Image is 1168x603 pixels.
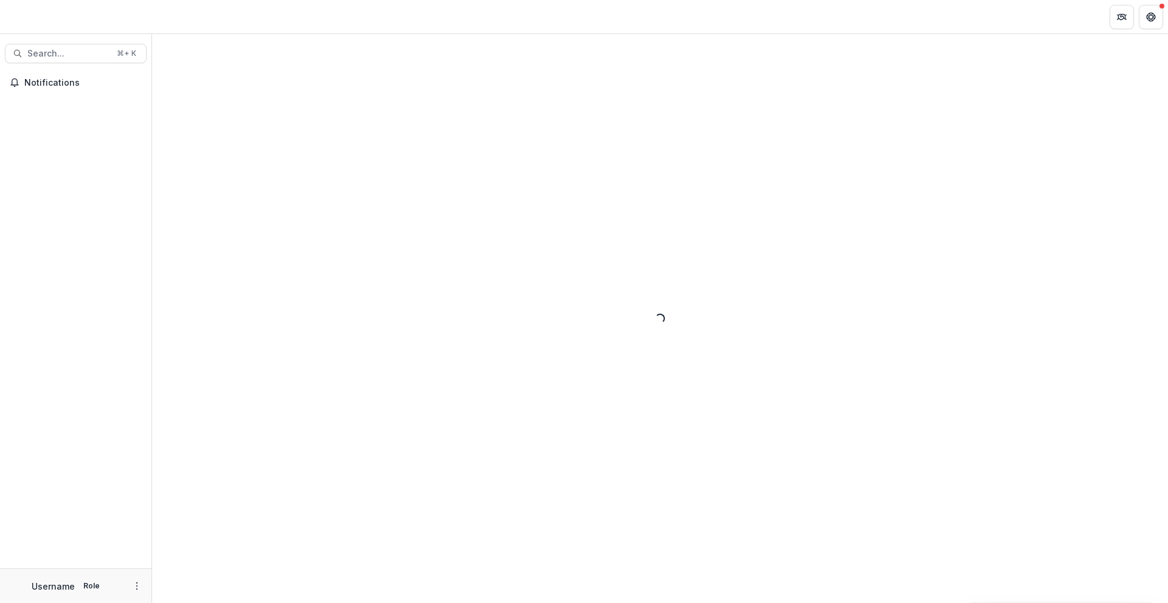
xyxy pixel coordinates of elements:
span: Search... [27,49,109,59]
button: Partners [1110,5,1134,29]
button: Get Help [1139,5,1163,29]
button: Notifications [5,73,147,92]
p: Username [32,580,75,593]
p: Role [80,581,103,591]
span: Notifications [24,78,142,88]
button: More [130,579,144,593]
button: Search... [5,44,147,63]
div: ⌘ + K [114,47,139,60]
